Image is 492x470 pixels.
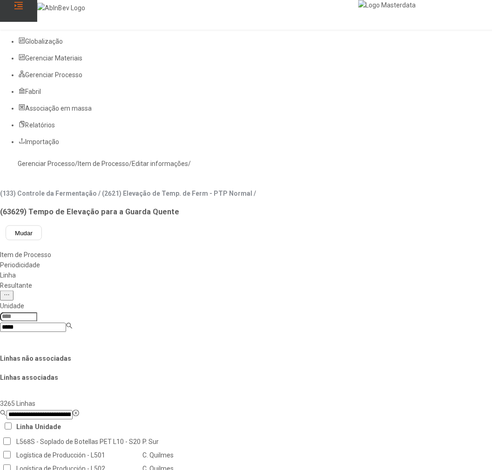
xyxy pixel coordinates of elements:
button: Mudar [6,225,42,240]
span: Relatórios [25,121,55,129]
td: Logística de Producción - L501 [16,450,141,462]
nz-breadcrumb-separator: / [188,160,191,167]
span: Importação [25,138,59,146]
nz-breadcrumb-separator: / [129,160,132,167]
span: Associação em massa [25,105,92,112]
th: Unidade [34,421,61,433]
a: Gerenciar Processo [18,160,75,167]
a: Editar informações [132,160,188,167]
td: L568S - Soplado de Botellas PET L10 - S20 [16,436,141,449]
span: Mudar [15,230,33,237]
td: P. Sur [142,436,214,449]
span: Gerenciar Materiais [25,54,82,62]
span: Fabril [25,88,41,95]
img: AbInBev Logo [37,3,85,13]
td: C. Quilmes [142,450,214,462]
span: Globalização [25,38,63,45]
th: Linha [16,421,34,433]
span: Gerenciar Processo [25,71,82,79]
nz-breadcrumb-separator: / [75,160,78,167]
a: Item de Processo [78,160,129,167]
